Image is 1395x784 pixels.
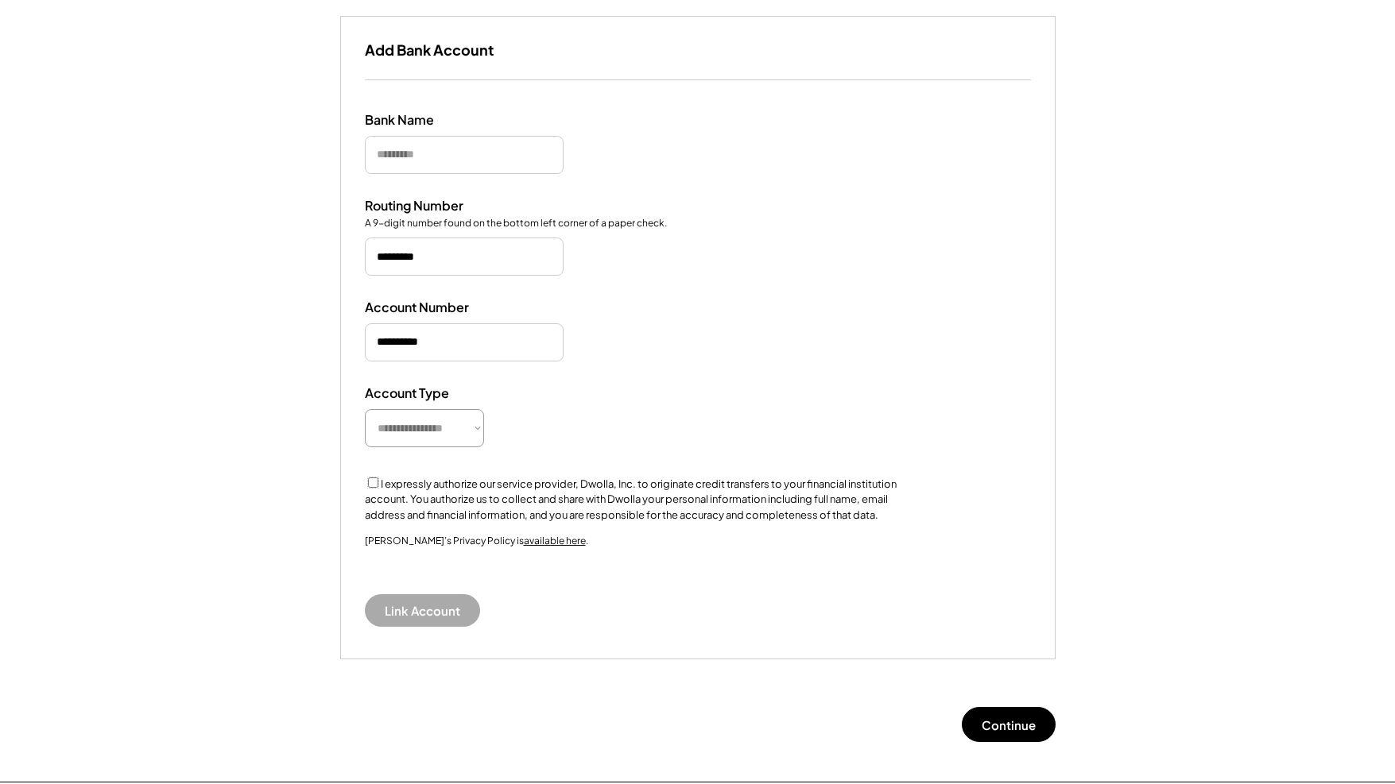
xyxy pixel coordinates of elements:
[365,535,588,570] div: [PERSON_NAME]’s Privacy Policy is .
[365,385,524,402] div: Account Type
[365,41,494,59] h3: Add Bank Account
[524,535,586,546] a: available here
[365,112,524,129] div: Bank Name
[962,707,1056,742] button: Continue
[365,594,480,627] button: Link Account
[365,299,524,316] div: Account Number
[365,217,667,230] div: A 9-digit number found on the bottom left corner of a paper check.
[365,477,897,521] label: I expressly authorize our service provider, Dwolla, Inc. to originate credit transfers to your fi...
[365,198,524,214] div: Routing Number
